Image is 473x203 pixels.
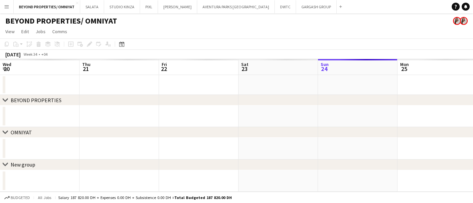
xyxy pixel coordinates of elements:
button: GARGASH GROUP [296,0,337,13]
button: BEYOND PROPERTIES/ OMNIYAT [14,0,80,13]
span: Edit [21,29,29,34]
a: Jobs [33,27,48,36]
button: PIXL [140,0,158,13]
span: Mon [400,61,409,67]
span: Fri [162,61,167,67]
span: Week 34 [22,52,39,57]
span: 20 [2,65,11,73]
div: BEYOND PROPERTIES [11,97,62,103]
span: Comms [52,29,67,34]
button: DWTC [275,0,296,13]
div: Salary 187 820.00 DH + Expenses 0.00 DH + Subsistence 0.00 DH = [58,195,232,200]
h1: BEYOND PROPERTIES/ OMNIYAT [5,16,117,26]
span: 25 [399,65,409,73]
div: [DATE] [5,51,21,58]
button: AVENTURA PARKS [GEOGRAPHIC_DATA] [197,0,275,13]
span: Budgeted [11,195,30,200]
span: Wed [3,61,11,67]
button: SALATA [80,0,104,13]
span: Sat [241,61,248,67]
a: Comms [50,27,70,36]
div: OMNIYAT [11,129,32,136]
a: View [3,27,17,36]
app-user-avatar: Ines de Puybaudet [453,17,461,25]
div: +04 [41,52,48,57]
button: Budgeted [3,194,31,201]
span: 24 [320,65,329,73]
span: Thu [82,61,90,67]
button: [PERSON_NAME] [158,0,197,13]
span: Jobs [36,29,46,34]
span: Sun [321,61,329,67]
span: View [5,29,15,34]
span: All jobs [37,195,53,200]
div: New group [11,161,35,168]
span: 23 [240,65,248,73]
app-user-avatar: Ines de Puybaudet [460,17,468,25]
span: 21 [81,65,90,73]
a: Edit [19,27,32,36]
span: 22 [161,65,167,73]
span: Total Budgeted 187 820.00 DH [174,195,232,200]
button: STUDIO KINZA [104,0,140,13]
